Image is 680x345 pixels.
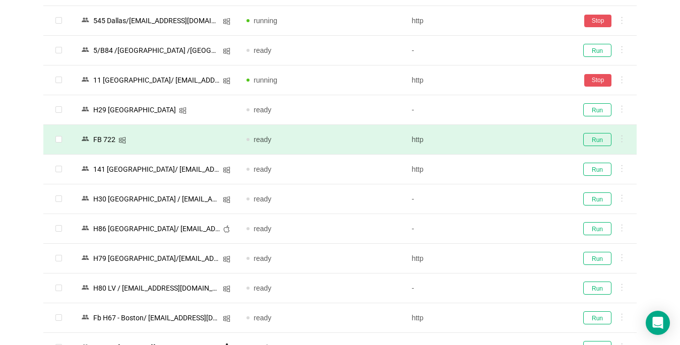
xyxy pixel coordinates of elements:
[254,195,271,203] span: ready
[90,103,179,116] div: H29 [GEOGRAPHIC_DATA]
[584,15,611,27] button: Stop
[583,222,611,235] button: Run
[90,192,223,205] div: Н30 [GEOGRAPHIC_DATA] / [EMAIL_ADDRESS][DOMAIN_NAME]
[90,44,223,57] div: 5/В84 /[GEOGRAPHIC_DATA] /[GEOGRAPHIC_DATA]/ [EMAIL_ADDRESS][DOMAIN_NAME]
[254,17,277,25] span: running
[583,252,611,265] button: Run
[404,184,569,214] td: -
[404,273,569,303] td: -
[583,44,611,57] button: Run
[223,196,230,203] i: icon: windows
[254,106,271,114] span: ready
[179,107,187,114] i: icon: windows
[254,225,271,233] span: ready
[646,311,670,335] div: Open Intercom Messenger
[90,282,223,295] div: H80 LV / [EMAIL_ADDRESS][DOMAIN_NAME] [1]
[254,284,271,292] span: ready
[90,311,223,324] div: Fb Н67 - Boston/ [EMAIL_ADDRESS][DOMAIN_NAME] [1]
[223,255,230,263] i: icon: windows
[254,46,271,54] span: ready
[90,222,223,235] div: Н86 [GEOGRAPHIC_DATA]/ [EMAIL_ADDRESS][DOMAIN_NAME] [1]
[254,314,271,322] span: ready
[223,225,230,233] i: icon: apple
[223,285,230,293] i: icon: windows
[583,192,611,205] button: Run
[90,74,223,87] div: 11 [GEOGRAPHIC_DATA]/ [EMAIL_ADDRESS][DOMAIN_NAME]
[90,133,118,146] div: FB 722
[583,103,611,116] button: Run
[583,311,611,324] button: Run
[254,135,271,144] span: ready
[404,303,569,333] td: http
[404,214,569,244] td: -
[583,163,611,176] button: Run
[90,14,223,27] div: 545 Dallas/[EMAIL_ADDRESS][DOMAIN_NAME]
[404,155,569,184] td: http
[254,76,277,84] span: running
[223,166,230,174] i: icon: windows
[223,47,230,55] i: icon: windows
[583,133,611,146] button: Run
[404,6,569,36] td: http
[254,254,271,262] span: ready
[404,125,569,155] td: http
[223,315,230,322] i: icon: windows
[223,77,230,85] i: icon: windows
[404,95,569,125] td: -
[90,163,223,176] div: 141 [GEOGRAPHIC_DATA]/ [EMAIL_ADDRESS][DOMAIN_NAME]
[90,252,223,265] div: H79 [GEOGRAPHIC_DATA]/[EMAIL_ADDRESS][DOMAIN_NAME] [1]
[254,165,271,173] span: ready
[584,74,611,87] button: Stop
[404,65,569,95] td: http
[404,244,569,273] td: http
[118,136,126,144] i: icon: windows
[404,36,569,65] td: -
[583,282,611,295] button: Run
[223,18,230,25] i: icon: windows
